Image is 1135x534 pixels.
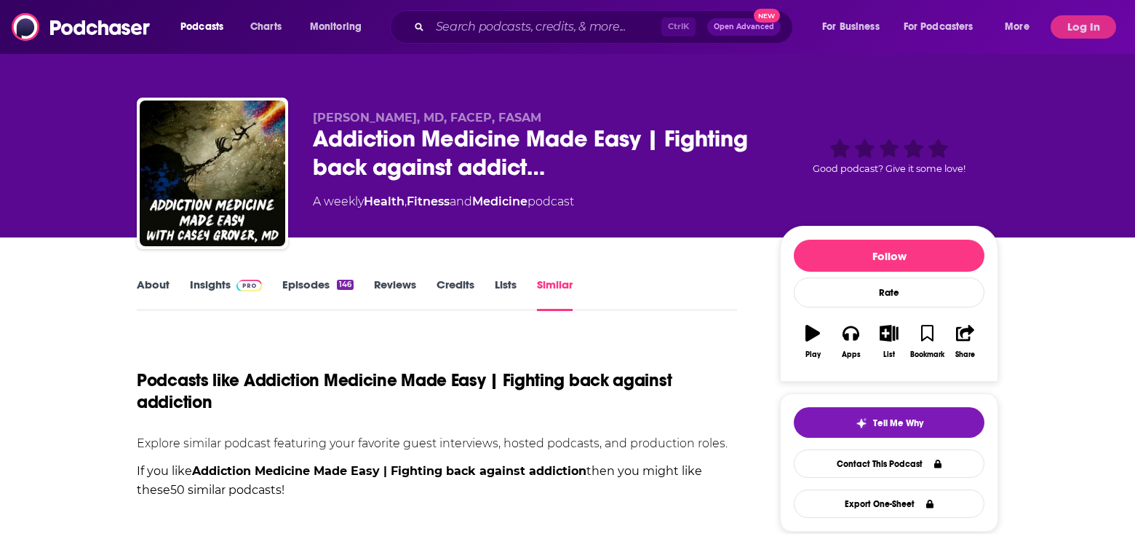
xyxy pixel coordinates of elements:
a: Contact This Podcast [794,449,984,478]
div: Apps [842,350,861,359]
span: New [754,9,780,23]
button: Bookmark [908,315,946,368]
a: About [137,278,170,311]
img: tell me why sparkle [856,417,867,429]
span: Charts [250,17,282,37]
div: Rate [794,278,984,307]
a: InsightsPodchaser Pro [190,278,262,311]
a: Similar [537,278,573,311]
div: A weekly podcast [313,193,574,211]
button: tell me why sparkleTell Me Why [794,407,984,438]
a: Charts [241,15,290,39]
button: Log In [1051,15,1116,39]
button: open menu [300,15,381,39]
a: Medicine [472,195,527,208]
button: open menu [894,15,995,39]
button: Play [794,315,832,368]
span: [PERSON_NAME], MD, FACEP, FASAM [313,111,541,125]
a: Lists [495,278,517,311]
a: Episodes146 [282,278,354,311]
a: Reviews [374,278,416,311]
div: Search podcasts, credits, & more... [404,10,807,44]
div: Share [955,350,975,359]
button: Export One-Sheet [794,490,984,518]
span: , [405,195,407,208]
a: Credits [437,278,474,311]
button: Apps [832,315,869,368]
p: Explore similar podcast featuring your favorite guest interviews, hosted podcasts, and production... [137,436,737,450]
a: Fitness [407,195,450,208]
img: Podchaser Pro [236,280,262,291]
span: Ctrl K [661,17,696,36]
span: Podcasts [180,17,223,37]
img: Podchaser - Follow, Share and Rate Podcasts [12,13,151,41]
button: open menu [170,15,242,39]
div: Good podcast? Give it some love! [780,111,998,201]
span: More [1005,17,1030,37]
button: Open AdvancedNew [707,18,781,36]
input: Search podcasts, credits, & more... [430,15,661,39]
span: Open Advanced [714,23,774,31]
span: For Podcasters [904,17,973,37]
span: Monitoring [310,17,362,37]
span: Tell Me Why [873,417,923,429]
img: Addiction Medicine Made Easy | Fighting back against addiction [140,101,285,246]
a: Health [364,195,405,208]
div: Bookmark [910,350,944,359]
button: Share [947,315,984,368]
button: open menu [812,15,898,39]
span: Good podcast? Give it some love! [813,163,965,174]
div: List [883,350,895,359]
div: Play [805,350,821,359]
div: 146 [337,280,354,290]
button: List [870,315,908,368]
button: open menu [995,15,1048,39]
h1: Podcasts like Addiction Medicine Made Easy | Fighting back against addiction [137,369,737,413]
span: For Business [822,17,880,37]
span: and [450,195,472,208]
p: If you like then you might like these 50 similar podcasts ! [137,462,737,499]
strong: Addiction Medicine Made Easy | Fighting back against addiction [192,464,586,478]
button: Follow [794,240,984,272]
